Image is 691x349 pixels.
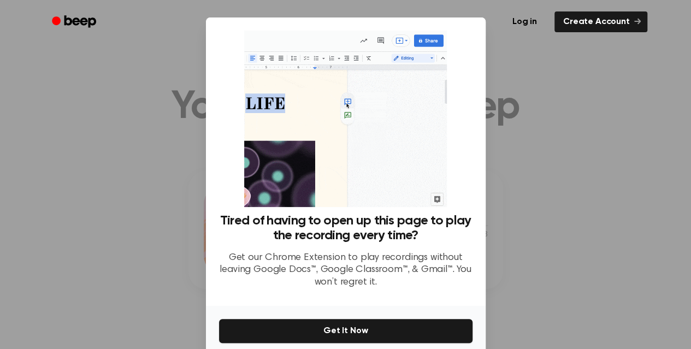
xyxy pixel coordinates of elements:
[219,214,473,243] h3: Tired of having to open up this page to play the recording every time?
[44,11,106,33] a: Beep
[244,31,447,207] img: Beep extension in action
[219,252,473,289] p: Get our Chrome Extension to play recordings without leaving Google Docs™, Google Classroom™, & Gm...
[554,11,647,32] a: Create Account
[501,9,548,34] a: Log in
[219,319,473,343] button: Get It Now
